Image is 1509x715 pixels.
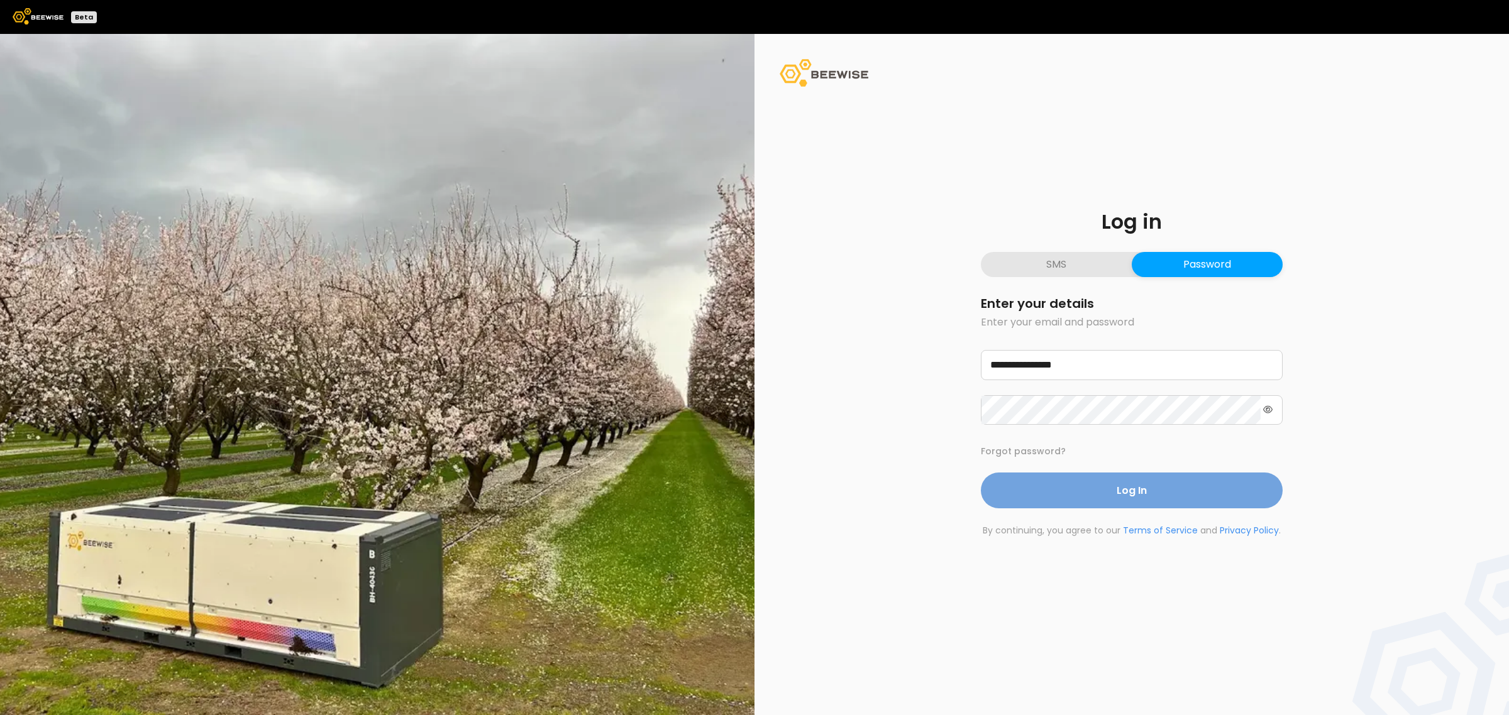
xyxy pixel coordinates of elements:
[1117,483,1147,498] span: Log In
[981,445,1066,458] button: Forgot password?
[981,315,1283,330] p: Enter your email and password
[71,11,97,23] div: Beta
[981,524,1283,537] p: By continuing, you agree to our and .
[981,472,1283,508] button: Log In
[1132,252,1283,277] button: Password
[981,297,1283,310] h2: Enter your details
[1123,524,1198,537] a: Terms of Service
[981,252,1132,277] button: SMS
[981,212,1283,232] h1: Log in
[13,8,64,25] img: Beewise logo
[1220,524,1279,537] a: Privacy Policy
